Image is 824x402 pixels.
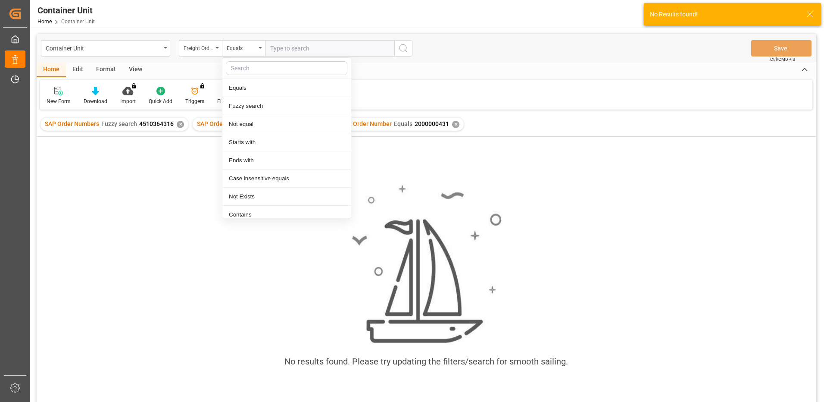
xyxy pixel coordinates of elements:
[177,121,184,128] div: ✕
[139,120,174,127] span: 4510364316
[222,170,351,188] div: Case insensitive equals
[650,10,798,19] div: No Results found!
[84,97,107,105] div: Download
[66,63,90,77] div: Edit
[222,206,351,224] div: Contains
[197,120,251,127] span: SAP Order Numbers
[37,4,95,17] div: Container Unit
[332,120,392,127] span: Freight Order Number
[351,184,502,345] img: smooth_sailing.jpeg
[41,40,170,57] button: open menu
[222,133,351,151] div: Starts with
[122,63,149,77] div: View
[227,42,256,52] div: Equals
[101,120,137,127] span: Fuzzy search
[770,56,795,63] span: Ctrl/CMD + S
[37,63,66,77] div: Home
[751,40,812,57] button: Save
[45,120,99,127] span: SAP Order Numbers
[394,120,412,127] span: Equals
[149,97,172,105] div: Quick Add
[222,188,351,206] div: Not Exists
[90,63,122,77] div: Format
[222,79,351,97] div: Equals
[222,115,351,133] div: Not equal
[222,40,265,57] button: close menu
[222,151,351,170] div: Ends with
[452,121,459,128] div: ✕
[37,19,52,25] a: Home
[222,97,351,115] div: Fuzzy search
[226,61,347,75] input: Search
[415,120,449,127] span: 2000000431
[46,42,161,53] div: Container Unit
[47,97,71,105] div: New Form
[265,40,394,57] input: Type to search
[394,40,412,57] button: search button
[284,355,568,368] div: No results found. Please try updating the filters/search for smooth sailing.
[184,42,213,52] div: Freight Order Number
[179,40,222,57] button: open menu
